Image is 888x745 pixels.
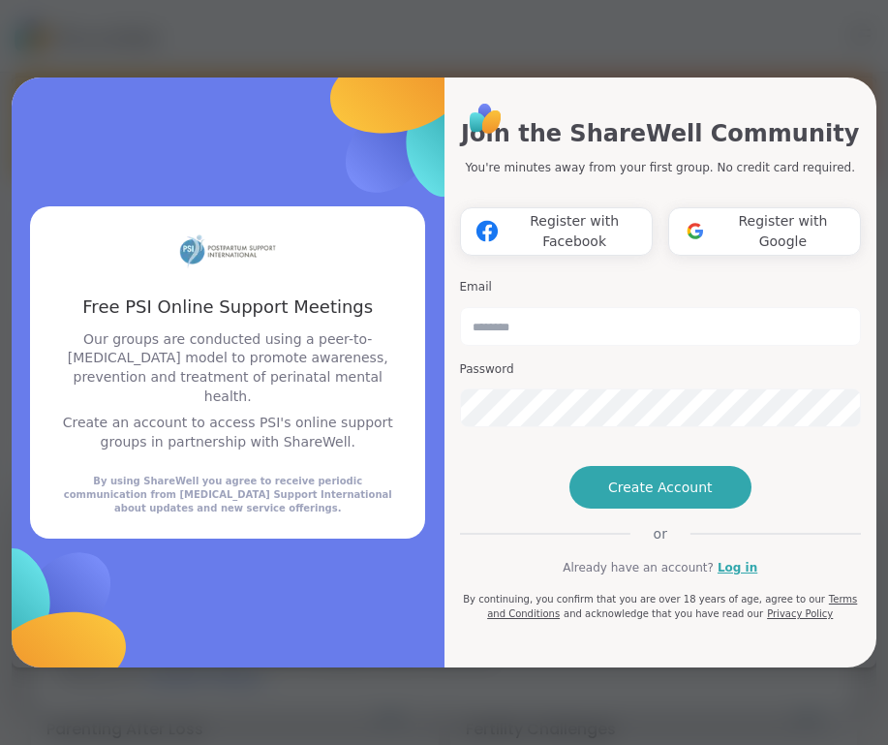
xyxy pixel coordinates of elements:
[505,211,644,252] span: Register with Facebook
[464,97,507,140] img: ShareWell Logo
[53,295,402,319] h3: Free PSI Online Support Meetings
[564,608,763,619] span: and acknowledge that you have read our
[469,213,505,249] img: ShareWell Logomark
[630,524,690,543] span: or
[608,478,713,497] span: Create Account
[466,159,855,176] p: You're minutes away from your first group. No credit card required.
[767,608,833,619] a: Privacy Policy
[460,279,862,295] h3: Email
[569,466,751,509] button: Create Account
[460,361,862,378] h3: Password
[179,230,276,271] img: partner logo
[677,213,714,249] img: ShareWell Logomark
[53,414,402,451] p: Create an account to access PSI's online support groups in partnership with ShareWell.
[718,559,757,576] a: Log in
[463,594,825,605] span: By continuing, you confirm that you are over 18 years of age, agree to our
[53,330,402,406] p: Our groups are conducted using a peer-to-[MEDICAL_DATA] model to promote awareness, prevention an...
[714,211,852,252] span: Register with Google
[461,116,859,151] h1: Join the ShareWell Community
[460,207,653,256] button: Register with Facebook
[563,559,714,576] span: Already have an account?
[668,207,861,256] button: Register with Google
[53,475,402,515] div: By using ShareWell you agree to receive periodic communication from [MEDICAL_DATA] Support Intern...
